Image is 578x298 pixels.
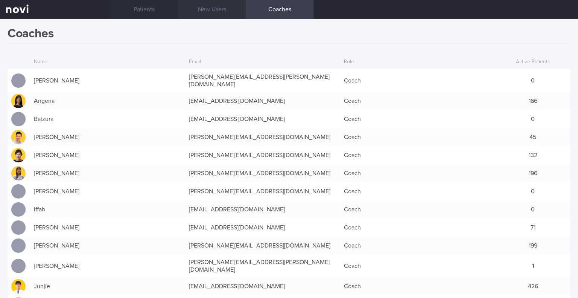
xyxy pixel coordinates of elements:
div: 196 [495,166,570,181]
div: 45 [495,130,570,145]
div: 426 [495,279,570,294]
div: [PERSON_NAME][EMAIL_ADDRESS][DOMAIN_NAME] [185,184,340,199]
div: Angena [30,93,185,109]
div: [PERSON_NAME] [30,166,185,181]
div: Iffah [30,202,185,217]
div: Coach [340,238,495,253]
div: [PERSON_NAME] [30,184,185,199]
div: Coach [340,166,495,181]
div: [PERSON_NAME][EMAIL_ADDRESS][DOMAIN_NAME] [185,130,340,145]
div: Role [340,55,495,69]
div: [PERSON_NAME][EMAIL_ADDRESS][DOMAIN_NAME] [185,148,340,163]
div: [PERSON_NAME] [30,73,185,88]
h1: Coaches [8,26,570,44]
div: Active Patients [495,55,570,69]
div: 166 [495,93,570,109]
div: Coach [340,202,495,217]
div: Coach [340,184,495,199]
div: 1 [495,258,570,274]
div: 0 [495,112,570,127]
div: [EMAIL_ADDRESS][DOMAIN_NAME] [185,202,340,217]
div: [PERSON_NAME] [30,220,185,235]
div: Coach [340,148,495,163]
div: 0 [495,202,570,217]
div: [EMAIL_ADDRESS][DOMAIN_NAME] [185,93,340,109]
div: 132 [495,148,570,163]
div: 0 [495,184,570,199]
div: [PERSON_NAME] [30,130,185,145]
div: Baizura [30,112,185,127]
div: Name [30,55,185,69]
div: [PERSON_NAME] [30,258,185,274]
div: 199 [495,238,570,253]
div: [PERSON_NAME][EMAIL_ADDRESS][PERSON_NAME][DOMAIN_NAME] [185,69,340,92]
div: Coach [340,93,495,109]
div: 71 [495,220,570,235]
div: [EMAIL_ADDRESS][DOMAIN_NAME] [185,279,340,294]
div: [PERSON_NAME][EMAIL_ADDRESS][PERSON_NAME][DOMAIN_NAME] [185,255,340,277]
div: Junjie [30,279,185,294]
div: [EMAIL_ADDRESS][DOMAIN_NAME] [185,112,340,127]
div: 0 [495,73,570,88]
div: Coach [340,112,495,127]
div: [PERSON_NAME][EMAIL_ADDRESS][DOMAIN_NAME] [185,166,340,181]
div: Coach [340,73,495,88]
div: [PERSON_NAME] [30,238,185,253]
div: Coach [340,279,495,294]
div: Coach [340,258,495,274]
div: Coach [340,130,495,145]
div: [PERSON_NAME] [30,148,185,163]
div: Email [185,55,340,69]
div: [EMAIL_ADDRESS][DOMAIN_NAME] [185,220,340,235]
div: [PERSON_NAME][EMAIL_ADDRESS][DOMAIN_NAME] [185,238,340,253]
div: Coach [340,220,495,235]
